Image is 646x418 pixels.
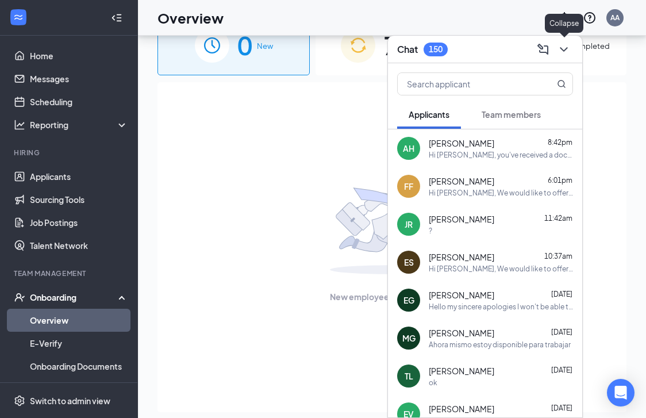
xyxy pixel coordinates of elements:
h1: Overview [157,8,224,28]
svg: UserCheck [14,292,25,303]
div: TL [405,370,413,382]
div: Team Management [14,269,126,278]
div: Open Intercom Messenger [607,379,635,407]
a: E-Verify [30,332,128,355]
a: Talent Network [30,234,128,257]
span: 0 [237,25,252,65]
span: 11:42am [544,214,572,223]
a: Scheduling [30,90,128,113]
span: [DATE] [551,366,572,374]
span: 10:37am [544,252,572,260]
a: Messages [30,67,128,90]
span: New employees are on their way [330,290,455,303]
span: Completed [568,40,610,52]
a: Applicants [30,165,128,188]
span: [DATE] [551,290,572,298]
button: ChevronDown [555,40,573,59]
div: Ahora mismo estoy disponible para trabajar [429,340,571,350]
span: 8:42pm [548,138,572,147]
h3: Chat [397,43,418,56]
span: Applicants [409,109,449,120]
svg: Analysis [14,119,25,131]
svg: ChevronDown [557,43,571,56]
svg: Settings [14,395,25,407]
div: Hello my sincere apologies I won't be able to make it to the interview the job I'm working at ask... [429,302,573,312]
span: [PERSON_NAME] [429,175,494,187]
span: [PERSON_NAME] [429,327,494,339]
a: Job Postings [30,211,128,234]
a: Sourcing Tools [30,188,128,211]
span: [DATE] [551,404,572,412]
svg: MagnifyingGlass [557,79,566,89]
div: AA [610,13,620,22]
div: Reporting [30,119,129,131]
div: Hi [PERSON_NAME], We would like to offer you a position at the Flatbush & Atlantic for an overnig... [429,264,573,274]
span: [PERSON_NAME] [429,251,494,263]
span: [PERSON_NAME] [429,365,494,377]
div: JR [405,218,413,230]
a: Activity log [30,378,128,401]
div: Hiring [14,148,126,158]
div: AH [403,143,414,154]
div: Hi [PERSON_NAME], you've received a document signature request from [DEMOGRAPHIC_DATA]-fil-A for ... [429,150,573,160]
span: 7 [383,25,398,65]
div: ? [429,226,432,236]
span: [PERSON_NAME] [429,213,494,225]
div: EG [403,294,414,306]
svg: WorkstreamLogo [13,11,24,23]
div: FF [404,181,413,192]
svg: ComposeMessage [536,43,550,56]
div: 150 [429,44,443,54]
input: Search applicant [398,73,534,95]
span: [PERSON_NAME] [429,289,494,301]
div: Hi [PERSON_NAME], We would like to offer you the Overnight shift, 11pm-5am [DATE] through [DATE],... [429,188,573,198]
span: 6:01pm [548,176,572,185]
span: [PERSON_NAME] [429,137,494,149]
a: Onboarding Documents [30,355,128,378]
div: ES [404,256,414,268]
a: Overview [30,309,128,332]
svg: Collapse [111,12,122,24]
div: Collapse [545,14,583,33]
button: ComposeMessage [534,40,552,59]
svg: Notifications [557,11,571,25]
span: Team members [482,109,541,120]
span: [DATE] [551,328,572,336]
span: New [257,40,273,52]
div: MG [402,332,416,344]
div: Switch to admin view [30,395,110,407]
svg: QuestionInfo [583,11,597,25]
a: Home [30,44,128,67]
div: ok [429,378,437,388]
span: [PERSON_NAME] [429,403,494,415]
div: Onboarding [30,292,118,303]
